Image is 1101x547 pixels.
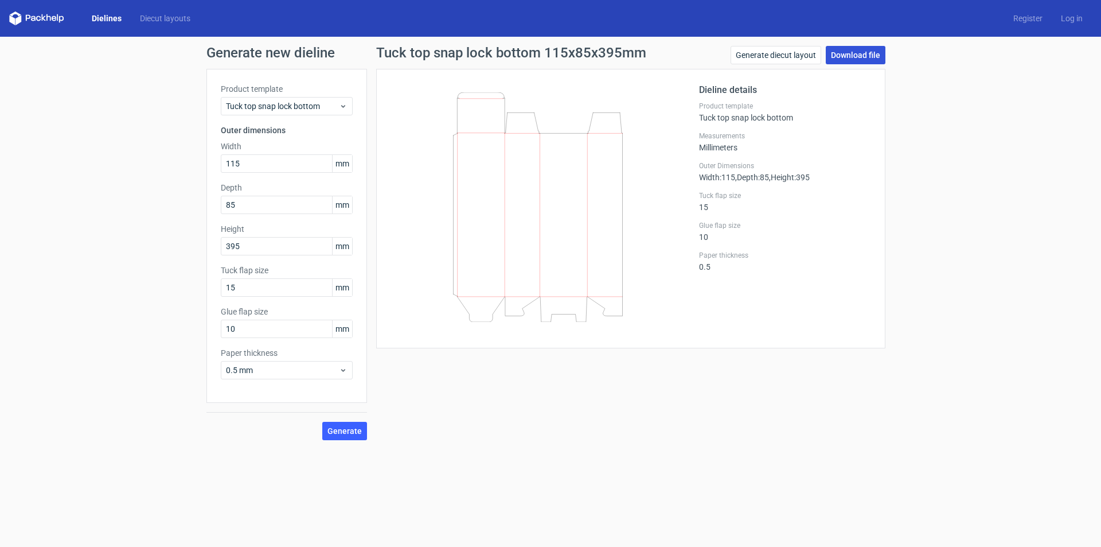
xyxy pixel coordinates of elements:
span: mm [332,279,352,296]
label: Glue flap size [221,306,353,317]
div: Tuck top snap lock bottom [699,102,871,122]
span: mm [332,196,352,214]
h3: Outer dimensions [221,125,353,136]
a: Log in [1052,13,1092,24]
span: , Height : 395 [769,173,810,182]
label: Tuck flap size [699,191,871,200]
span: mm [332,320,352,337]
label: Outer Dimensions [699,161,871,170]
span: mm [332,155,352,172]
label: Height [221,223,353,235]
label: Paper thickness [221,347,353,359]
div: 15 [699,191,871,212]
span: mm [332,238,352,255]
a: Dielines [83,13,131,24]
span: Generate [327,427,362,435]
span: Tuck top snap lock bottom [226,100,339,112]
div: 0.5 [699,251,871,271]
h1: Generate new dieline [206,46,895,60]
div: 10 [699,221,871,242]
label: Glue flap size [699,221,871,230]
label: Depth [221,182,353,193]
label: Measurements [699,131,871,141]
div: Millimeters [699,131,871,152]
span: Width : 115 [699,173,735,182]
a: Generate diecut layout [731,46,821,64]
label: Paper thickness [699,251,871,260]
a: Diecut layouts [131,13,200,24]
a: Register [1004,13,1052,24]
label: Product template [699,102,871,111]
label: Width [221,141,353,152]
span: , Depth : 85 [735,173,769,182]
h2: Dieline details [699,83,871,97]
a: Download file [826,46,885,64]
span: 0.5 mm [226,364,339,376]
label: Product template [221,83,353,95]
h1: Tuck top snap lock bottom 115x85x395mm [376,46,646,60]
button: Generate [322,422,367,440]
label: Tuck flap size [221,265,353,276]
